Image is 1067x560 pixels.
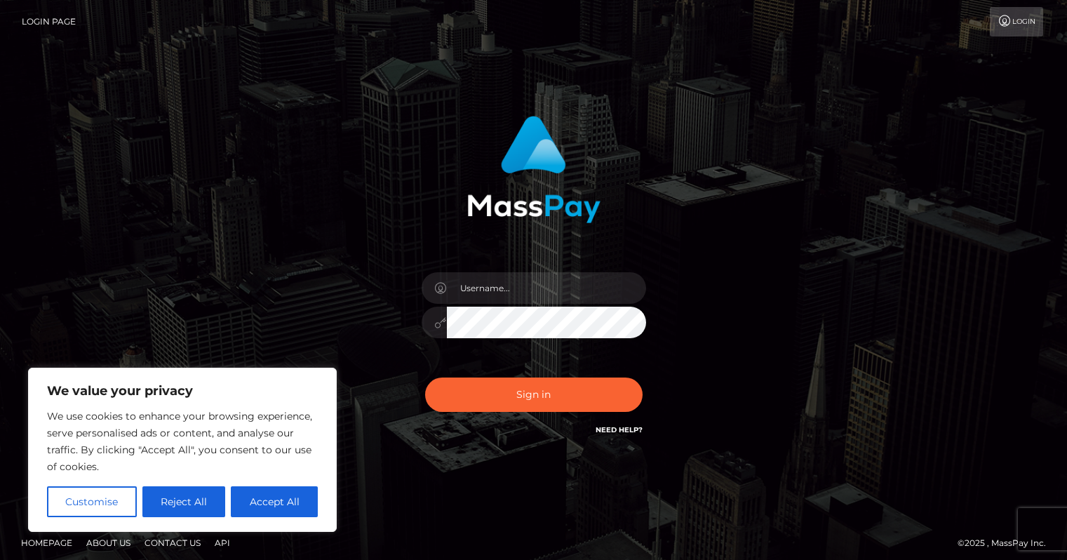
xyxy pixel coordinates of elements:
button: Sign in [425,378,643,412]
button: Reject All [142,486,226,517]
input: Username... [447,272,646,304]
div: © 2025 , MassPay Inc. [958,535,1056,551]
a: Need Help? [596,425,643,434]
div: We value your privacy [28,368,337,532]
button: Accept All [231,486,318,517]
button: Customise [47,486,137,517]
img: MassPay Login [467,116,600,223]
p: We use cookies to enhance your browsing experience, serve personalised ads or content, and analys... [47,408,318,475]
a: Homepage [15,532,78,554]
a: Login Page [22,7,76,36]
a: API [209,532,236,554]
p: We value your privacy [47,382,318,399]
a: Contact Us [139,532,206,554]
a: Login [990,7,1043,36]
a: About Us [81,532,136,554]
